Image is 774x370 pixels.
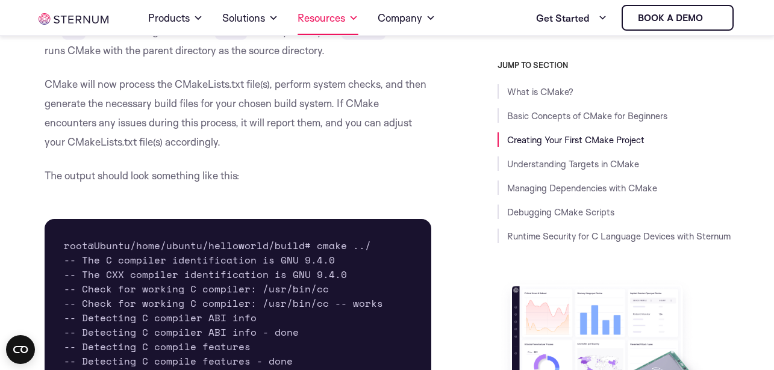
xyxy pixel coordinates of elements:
a: Managing Dependencies with CMake [507,182,657,194]
p: The output should look something like this: [45,166,431,185]
a: Resources [298,1,358,35]
h3: JUMP TO SECTION [498,60,735,70]
a: Get Started [536,6,607,30]
a: Debugging CMake Scripts [507,206,614,218]
a: Book a demo [622,5,734,31]
a: Company [378,1,435,35]
code: cd [62,24,86,40]
a: What is CMake? [507,86,573,97]
a: Creating Your First CMake Project [507,134,644,146]
a: Basic Concepts of CMake for Beginners [507,110,667,122]
a: Runtime Security for C Language Devices with Sternum [507,230,731,242]
a: Solutions [222,1,278,35]
img: sternum iot [708,13,717,23]
code: build [215,24,247,40]
code: cmake .. [342,24,385,40]
img: sternum iot [39,13,108,25]
a: Products [148,1,203,35]
button: Open CMP widget [6,335,35,364]
p: CMake will now process the CMakeLists.txt file(s), perform system checks, and then generate the n... [45,75,431,152]
a: Understanding Targets in CMake [507,158,639,170]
